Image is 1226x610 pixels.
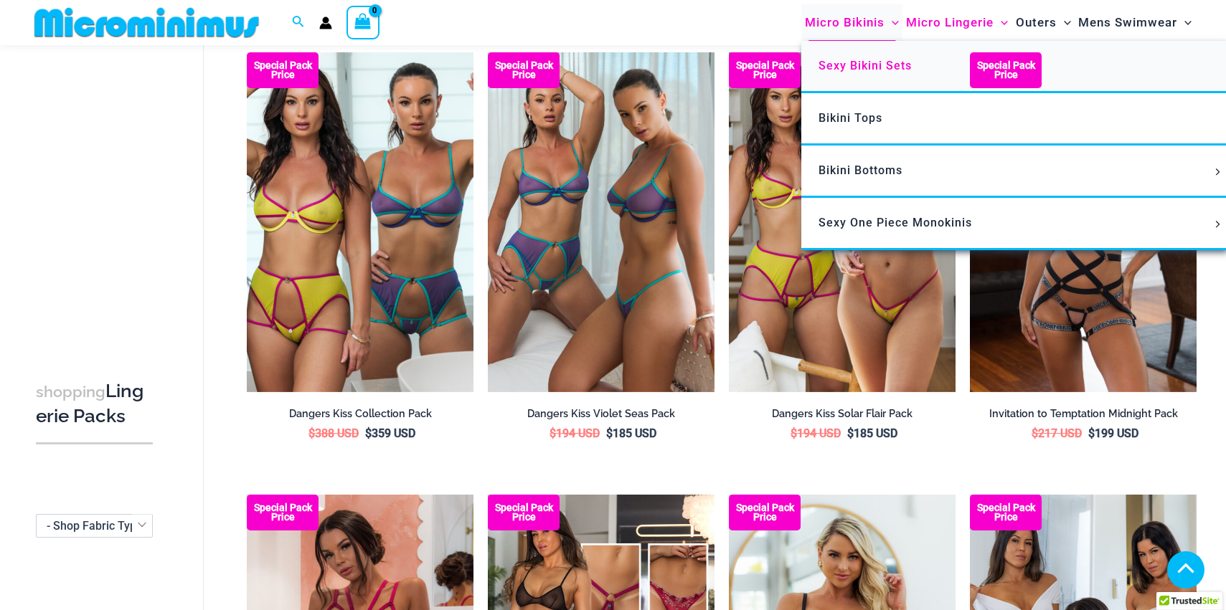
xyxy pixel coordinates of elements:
span: $ [1032,426,1038,440]
img: MM SHOP LOGO FLAT [29,6,265,39]
h2: Dangers Kiss Solar Flair Pack [729,407,956,421]
a: Dangers Kiss Solar Flair Pack [729,407,956,426]
h2: Dangers Kiss Violet Seas Pack [488,407,715,421]
h3: Lingerie Packs [36,379,153,429]
span: Sexy Bikini Sets [819,59,912,72]
bdi: 185 USD [606,426,656,440]
bdi: 185 USD [847,426,897,440]
bdi: 217 USD [1032,426,1082,440]
b: Special Pack Price [488,503,560,522]
span: $ [308,426,315,440]
b: Special Pack Price [247,503,319,522]
span: - Shop Fabric Type [37,515,152,537]
img: Dangers kiss Solar Flair Pack [729,52,956,392]
span: Menu Toggle [1177,4,1192,41]
nav: Site Navigation [799,2,1197,43]
span: $ [847,426,854,440]
span: shopping [36,383,105,401]
a: Dangers Kiss Collection Pack [247,407,473,426]
a: Dangers Kiss Violet Seas Pack [488,407,715,426]
span: $ [791,426,797,440]
span: - Shop Fabric Type [36,514,153,538]
h2: Dangers Kiss Collection Pack [247,407,473,421]
a: Micro BikinisMenu ToggleMenu Toggle [801,4,902,41]
a: OutersMenu ToggleMenu Toggle [1012,4,1075,41]
span: Bikini Tops [819,111,882,125]
b: Special Pack Price [488,61,560,80]
span: Micro Lingerie [906,4,994,41]
a: Invitation to Temptation Midnight Pack [970,407,1197,426]
span: $ [550,426,556,440]
span: $ [606,426,613,440]
span: Sexy One Piece Monokinis [819,216,972,229]
iframe: TrustedSite Certified [36,48,165,335]
img: Dangers kiss Violet Seas Pack [488,52,715,392]
a: Micro LingerieMenu ToggleMenu Toggle [902,4,1012,41]
b: Special Pack Price [247,61,319,80]
b: Special Pack Price [970,503,1042,522]
span: Micro Bikinis [805,4,885,41]
a: View Shopping Cart, empty [346,6,379,39]
b: Special Pack Price [970,61,1042,80]
a: Search icon link [292,14,305,32]
span: Menu Toggle [1210,168,1226,176]
bdi: 194 USD [791,426,841,440]
span: Outers [1016,4,1057,41]
h2: Invitation to Temptation Midnight Pack [970,407,1197,421]
b: Special Pack Price [729,61,801,80]
span: Bikini Bottoms [819,163,902,177]
a: Dangers kiss Solar Flair Pack Dangers Kiss Solar Flair 1060 Bra 6060 Thong 1760 Garter 03Dangers ... [729,52,956,392]
b: Special Pack Price [729,503,801,522]
span: Menu Toggle [1057,4,1071,41]
a: Dangers kiss Violet Seas Pack Dangers Kiss Violet Seas 1060 Bra 611 Micro 04Dangers Kiss Violet S... [488,52,715,392]
img: Dangers kiss Collection Pack [247,52,473,392]
bdi: 199 USD [1088,426,1138,440]
bdi: 359 USD [365,426,415,440]
span: Menu Toggle [1210,221,1226,228]
bdi: 194 USD [550,426,600,440]
span: Mens Swimwear [1078,4,1177,41]
a: Dangers kiss Collection Pack Dangers Kiss Solar Flair 1060 Bra 611 Micro 1760 Garter 03Dangers Ki... [247,52,473,392]
span: Menu Toggle [994,4,1008,41]
span: - Shop Fabric Type [47,519,143,533]
a: Account icon link [319,16,332,29]
a: Mens SwimwearMenu ToggleMenu Toggle [1075,4,1195,41]
span: Menu Toggle [885,4,899,41]
bdi: 388 USD [308,426,359,440]
span: $ [1088,426,1095,440]
span: $ [365,426,372,440]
